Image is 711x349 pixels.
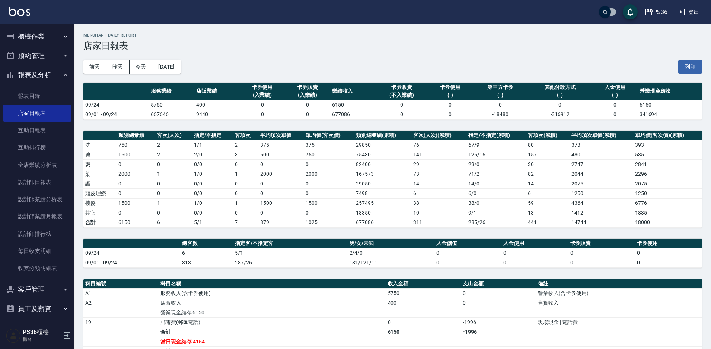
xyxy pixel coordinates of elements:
td: 6 [180,248,233,258]
a: 設計師排行榜 [3,225,71,242]
td: 0 [258,179,304,188]
td: -18480 [473,110,527,119]
button: 客戶管理 [3,280,71,299]
td: 6 [411,188,466,198]
td: 73 [411,169,466,179]
td: 1 [233,169,258,179]
td: 染 [83,169,117,179]
td: 0 [428,100,473,110]
td: 5/1 [233,248,348,258]
a: 設計師業績月報表 [3,208,71,225]
td: 1 / 0 [192,169,233,179]
td: 750 [304,150,354,159]
td: 4364 [570,198,634,208]
td: 0 [376,110,428,119]
td: 76 [411,140,466,150]
a: 設計師日報表 [3,174,71,191]
td: 0 [528,100,592,110]
button: 預約管理 [3,46,71,66]
td: 6776 [633,198,702,208]
button: 商品管理 [3,318,71,337]
td: 09/01 - 09/24 [83,258,180,267]
td: 29850 [354,140,411,150]
td: 2841 [633,159,702,169]
td: 0 [304,159,354,169]
th: 業績收入 [330,83,376,100]
td: 0 [635,258,702,267]
td: 營業收入(含卡券使用) [536,288,702,298]
td: 5750 [149,100,194,110]
td: 0 [386,317,461,327]
td: 2/4/0 [348,248,435,258]
th: 單均價(客次價) [304,131,354,140]
td: 現場現金 | 電話費 [536,317,702,327]
th: 平均項次單價 [258,131,304,140]
button: [DATE] [152,60,181,74]
td: 311 [411,218,466,227]
div: 其他付款方式 [530,83,590,91]
th: 指定/不指定 [192,131,233,140]
td: 287/26 [233,258,348,267]
td: 480 [570,150,634,159]
td: 0 [285,100,330,110]
th: 科目編號 [83,279,159,289]
td: 2000 [258,169,304,179]
th: 卡券販賣 [568,239,635,248]
td: 18350 [354,208,411,218]
th: 類別總業績(累積) [354,131,411,140]
td: 09/01 - 09/24 [83,110,149,119]
td: 0 [304,179,354,188]
td: 19 [83,317,159,327]
img: Person [6,328,21,343]
th: 類別總業績 [117,131,155,140]
td: A1 [83,288,159,298]
td: 0 [117,208,155,218]
td: 373 [570,140,634,150]
th: 男/女/未知 [348,239,435,248]
td: 879 [258,218,304,227]
td: 服務收入(含卡券使用) [159,288,386,298]
button: 今天 [130,60,153,74]
td: 0 [635,248,702,258]
td: 1412 [570,208,634,218]
td: 341694 [638,110,702,119]
td: 洗 [83,140,117,150]
table: a dense table [83,131,702,228]
td: 375 [304,140,354,150]
th: 入金儲值 [434,239,501,248]
td: 2747 [570,159,634,169]
td: 141 [411,150,466,159]
td: -316912 [528,110,592,119]
td: 09/24 [83,100,149,110]
td: 400 [386,298,461,308]
td: 13 [526,208,570,218]
td: 67 / 9 [466,140,526,150]
td: 14 / 0 [466,179,526,188]
a: 互助排行榜 [3,139,71,156]
th: 科目名稱 [159,279,386,289]
td: 1250 [633,188,702,198]
td: 75430 [354,150,411,159]
td: 頭皮理療 [83,188,117,198]
td: 2 / 0 [192,150,233,159]
th: 支出金額 [461,279,536,289]
th: 服務業績 [149,83,194,100]
td: 0 [434,258,501,267]
td: 接髮 [83,198,117,208]
td: 營業現金結存:6150 [159,308,386,317]
td: 18000 [633,218,702,227]
h5: PS36櫃檯 [23,329,61,336]
h3: 店家日報表 [83,41,702,51]
td: 29 / 0 [466,159,526,169]
p: 櫃台 [23,336,61,343]
td: 1500 [117,198,155,208]
td: 441 [526,218,570,227]
td: 677086 [330,110,376,119]
td: 1250 [570,188,634,198]
th: 客次(人次)(累積) [411,131,466,140]
div: (不入業績) [377,91,426,99]
td: 5750 [386,288,461,298]
div: 卡券使用 [242,83,283,91]
td: 6150 [330,100,376,110]
button: 報表及分析 [3,65,71,85]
